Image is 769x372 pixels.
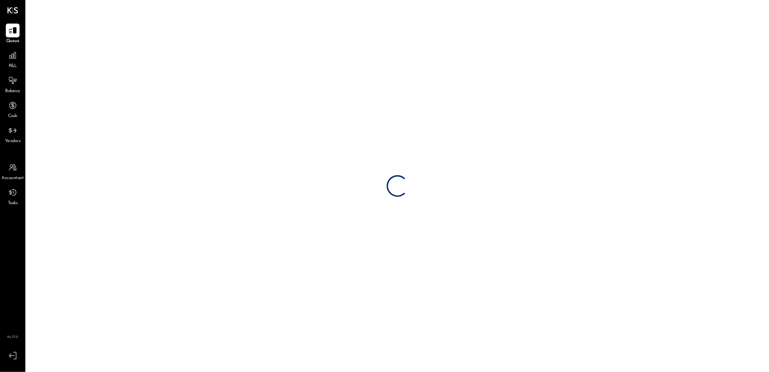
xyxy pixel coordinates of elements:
span: Cash [8,113,17,120]
a: P&L [0,49,25,70]
span: Balance [5,88,20,95]
span: Queue [6,38,20,45]
span: Vendors [5,138,21,145]
a: Vendors [0,124,25,145]
a: Cash [0,99,25,120]
a: Queue [0,24,25,45]
span: Tasks [8,200,18,207]
span: P&L [9,63,17,70]
a: Accountant [0,161,25,182]
a: Tasks [0,186,25,207]
span: Accountant [2,175,24,182]
a: Balance [0,74,25,95]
